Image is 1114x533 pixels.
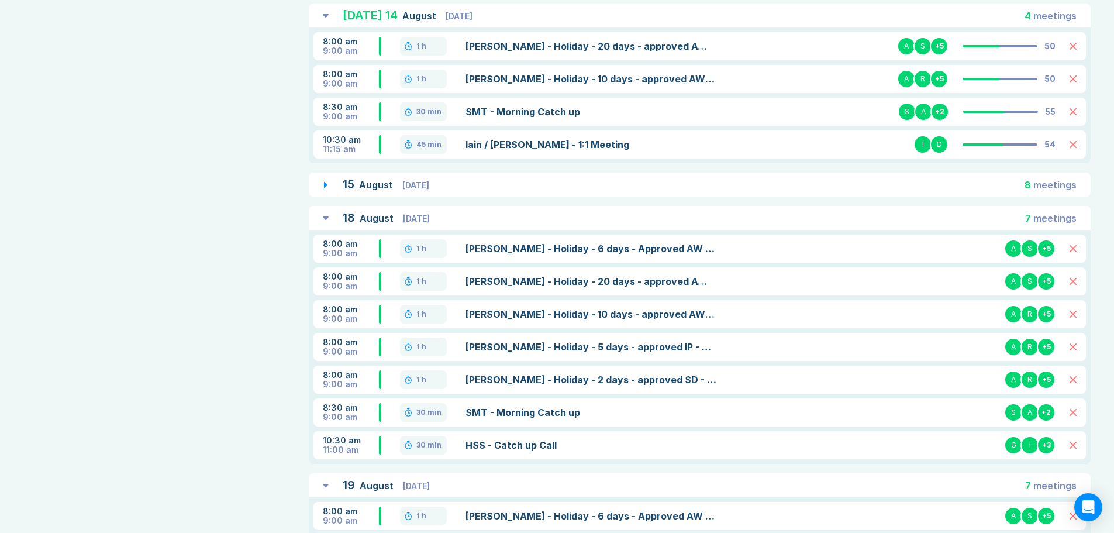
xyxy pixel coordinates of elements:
span: August [402,10,439,22]
div: D [930,135,949,154]
div: I [913,135,932,154]
div: A [897,70,916,88]
div: R [913,70,932,88]
div: A [897,37,916,56]
div: 30 min [416,107,442,116]
div: A [914,102,933,121]
a: SMT - Morning Catch up [465,105,717,119]
div: + 3 [1037,436,1056,455]
div: + 5 [1037,507,1056,525]
span: [DATE] [403,214,430,223]
div: S [1020,507,1039,525]
div: A [1004,272,1023,291]
span: meeting s [1033,10,1077,22]
div: + 5 [930,37,949,56]
div: 1 h [416,42,426,51]
div: 1 h [416,244,426,253]
div: + 5 [1037,370,1056,389]
div: S [898,102,916,121]
div: G [1004,436,1023,455]
button: Delete [1070,409,1077,416]
div: A [1020,403,1039,422]
div: 8:00 am [323,305,379,314]
div: 30 min [416,408,442,417]
span: August [359,179,395,191]
div: 1 h [416,342,426,352]
div: 8:00 am [323,239,379,249]
div: A [1004,305,1023,324]
span: [DATE] [402,180,429,190]
div: + 2 [1037,403,1056,422]
div: A [1004,239,1023,258]
div: 8:30 am [323,403,379,412]
div: 8:00 am [323,70,379,79]
button: Delete [1070,75,1077,82]
button: Delete [1070,513,1077,520]
div: 11:15 am [323,145,379,154]
div: + 5 [1037,338,1056,356]
a: [PERSON_NAME] - Holiday - 20 days - approved AW - Noted IP [465,274,717,288]
div: + 5 [930,70,949,88]
div: 9:00 am [323,380,379,389]
a: HSS - Catch up Call [465,438,717,452]
div: 11:00 am [323,445,379,455]
div: 45 min [416,140,442,149]
div: R [1020,338,1039,356]
div: 8:00 am [323,507,379,516]
a: [PERSON_NAME] - Holiday - 6 days - Approved AW - Noted IP [465,509,717,523]
span: 4 [1025,10,1031,22]
div: 8:00 am [323,37,379,46]
span: 19 [343,478,355,492]
div: 8:00 am [323,370,379,380]
div: 8:00 am [323,272,379,281]
button: Delete [1070,311,1077,318]
span: meeting s [1033,480,1077,491]
div: + 5 [1037,272,1056,291]
button: Delete [1070,442,1077,449]
div: 9:00 am [323,412,379,422]
button: Delete [1070,245,1077,252]
a: Iain / [PERSON_NAME] - 1:1 Meeting [465,137,717,152]
span: 7 [1025,480,1031,491]
div: A [1004,370,1023,389]
a: [PERSON_NAME] - Holiday - 10 days - approved AW - Noted IP [465,307,717,321]
button: Delete [1070,43,1077,50]
div: 8:30 am [323,102,379,112]
div: 30 min [416,441,442,450]
a: [PERSON_NAME] - Holiday - 2 days - approved SD - Noted IP [465,373,717,387]
div: 50 [1044,42,1056,51]
div: R [1020,370,1039,389]
div: S [913,37,932,56]
div: + 5 [1037,239,1056,258]
div: 55 [1045,107,1056,116]
div: 1 h [416,277,426,286]
div: R [1020,305,1039,324]
a: SMT - Morning Catch up [465,405,717,419]
div: A [1004,338,1023,356]
div: + 5 [1037,305,1056,324]
span: [DATE] 14 [343,8,398,22]
div: 1 h [416,375,426,384]
div: 8:00 am [323,338,379,347]
div: 9:00 am [323,281,379,291]
div: + 2 [930,102,949,121]
div: 9:00 am [323,46,379,56]
div: 1 h [416,511,426,521]
span: August [360,480,396,491]
div: 10:30 am [323,436,379,445]
button: Delete [1070,376,1077,383]
span: August [360,212,396,224]
button: Delete [1070,141,1077,148]
div: 1 h [416,310,426,319]
span: 15 [343,177,354,191]
a: [PERSON_NAME] - Holiday - 20 days - approved AW - Noted IP [465,39,717,53]
span: meeting s [1033,212,1077,224]
div: Open Intercom Messenger [1074,493,1102,521]
span: 8 [1025,179,1031,191]
button: Delete [1070,278,1077,285]
div: 9:00 am [323,347,379,356]
span: [DATE] [446,11,472,21]
span: 18 [343,211,355,225]
div: 9:00 am [323,79,379,88]
div: 1 h [416,74,426,84]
